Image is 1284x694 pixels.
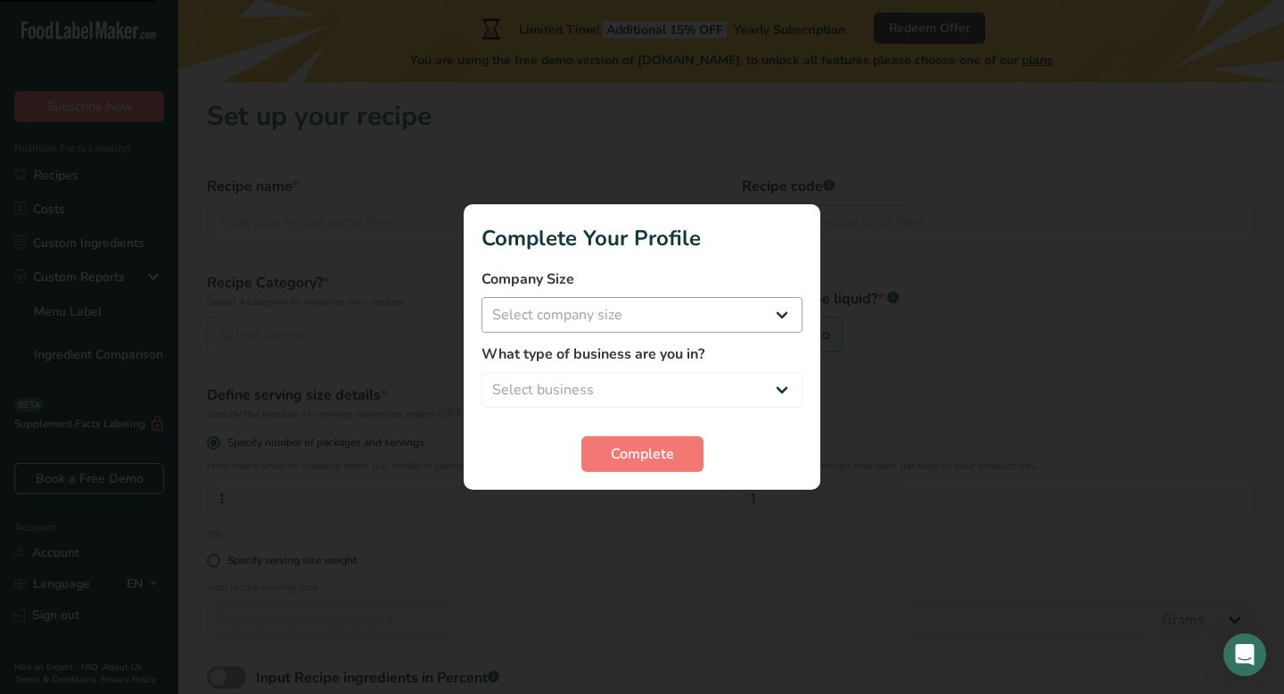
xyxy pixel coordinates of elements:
[611,443,674,465] span: Complete
[481,343,802,365] label: What type of business are you in?
[481,222,802,254] h1: Complete Your Profile
[481,269,802,290] label: Company Size
[1223,633,1266,676] div: Open Intercom Messenger
[581,436,704,472] button: Complete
